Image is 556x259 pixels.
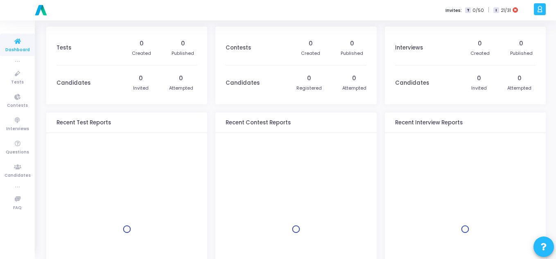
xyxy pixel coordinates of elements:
span: Interviews [6,126,29,133]
div: 0 [179,74,183,83]
div: 0 [352,74,356,83]
span: Tests [11,79,24,86]
div: 0 [478,39,482,48]
div: Created [301,50,320,57]
div: 0 [477,74,481,83]
div: Attempted [342,85,366,92]
span: 0/50 [472,7,484,14]
span: Contests [7,102,28,109]
div: 0 [140,39,144,48]
span: I [493,7,499,14]
div: 0 [518,74,522,83]
div: Invited [471,85,487,92]
div: 0 [350,39,354,48]
div: 0 [309,39,313,48]
h3: Recent Interview Reports [395,119,463,126]
h3: Interviews [395,45,423,51]
h3: Candidates [226,80,260,86]
span: 21/31 [501,7,511,14]
div: Published [341,50,363,57]
span: Candidates [5,172,31,179]
span: T [465,7,470,14]
span: Dashboard [5,47,30,54]
div: Published [172,50,194,57]
div: 0 [307,74,311,83]
span: FAQ [13,205,22,212]
span: | [488,6,489,14]
div: Attempted [507,85,531,92]
div: 0 [139,74,143,83]
h3: Candidates [57,80,90,86]
h3: Recent Contest Reports [226,119,291,126]
div: 0 [181,39,185,48]
div: Published [510,50,533,57]
h3: Recent Test Reports [57,119,111,126]
h3: Tests [57,45,71,51]
div: Created [132,50,151,57]
div: Registered [296,85,322,92]
h3: Contests [226,45,251,51]
div: Invited [133,85,149,92]
label: Invites: [445,7,462,14]
div: 0 [519,39,523,48]
h3: Candidates [395,80,429,86]
span: Questions [6,149,29,156]
div: Created [470,50,490,57]
img: logo [33,2,49,18]
div: Attempted [169,85,193,92]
